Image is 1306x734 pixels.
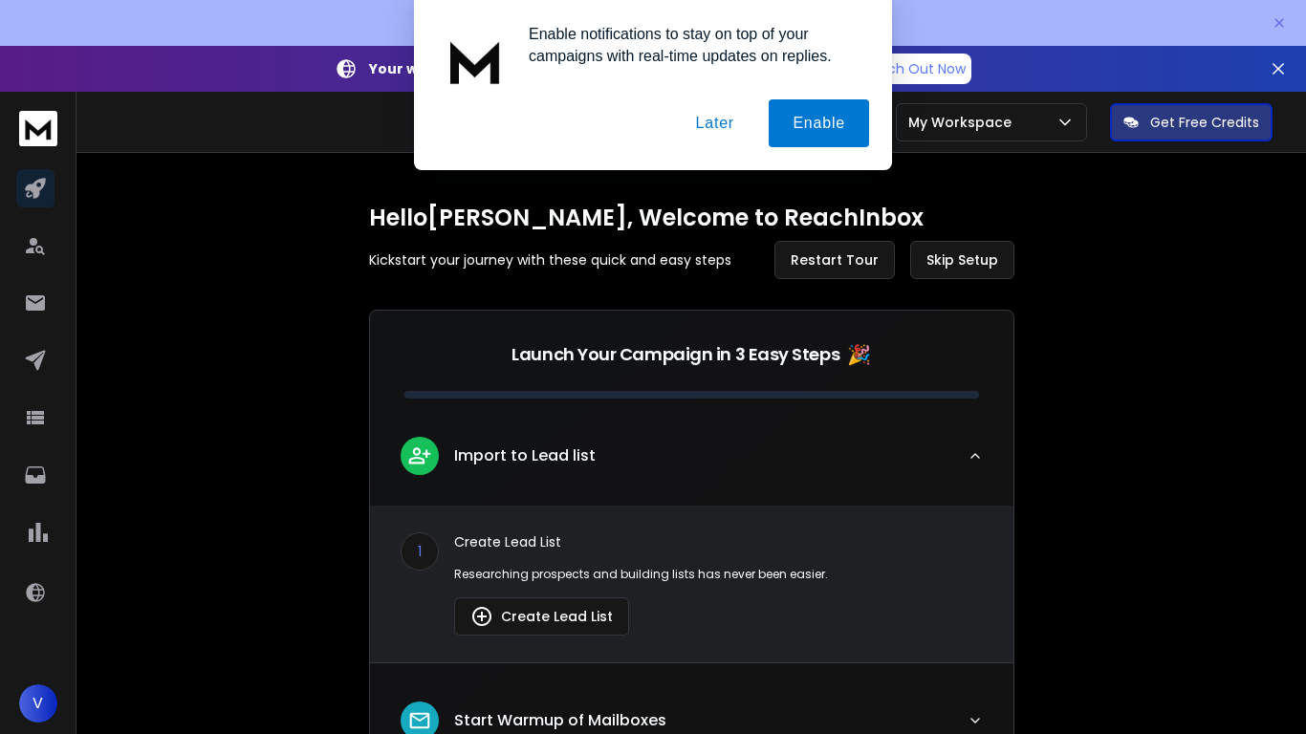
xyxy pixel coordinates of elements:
[769,99,869,147] button: Enable
[407,708,432,733] img: lead
[370,506,1013,662] div: leadImport to Lead list
[454,709,666,732] p: Start Warmup of Mailboxes
[454,597,629,636] button: Create Lead List
[774,241,895,279] button: Restart Tour
[513,23,869,67] div: Enable notifications to stay on top of your campaigns with real-time updates on replies.
[470,605,493,628] img: lead
[671,99,757,147] button: Later
[407,443,432,467] img: lead
[847,341,871,368] span: 🎉
[910,241,1014,279] button: Skip Setup
[19,684,57,723] button: V
[370,421,1013,506] button: leadImport to Lead list
[401,532,439,571] div: 1
[454,567,983,582] p: Researching prospects and building lists has never been easier.
[926,250,998,270] span: Skip Setup
[437,23,513,99] img: notification icon
[454,532,983,551] p: Create Lead List
[512,341,839,368] p: Launch Your Campaign in 3 Easy Steps
[369,250,731,270] p: Kickstart your journey with these quick and easy steps
[454,444,596,467] p: Import to Lead list
[369,203,1014,233] h1: Hello [PERSON_NAME] , Welcome to ReachInbox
